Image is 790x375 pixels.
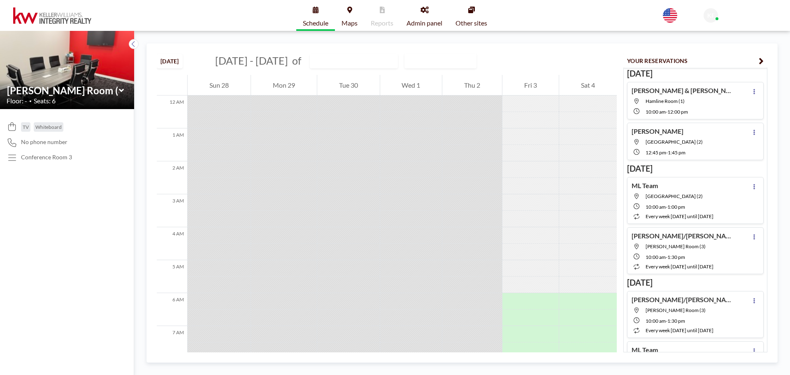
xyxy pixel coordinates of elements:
h4: [PERSON_NAME]/[PERSON_NAME] [632,296,734,304]
span: Lexington Room (2) [646,139,703,145]
span: of [292,54,301,67]
div: Thu 2 [442,75,502,95]
h4: ML Team [632,346,658,354]
img: organization-logo [13,7,91,24]
span: Maps [342,20,358,26]
span: every week [DATE] until [DATE] [646,327,713,333]
input: Search for option [454,56,462,66]
span: every week [DATE] until [DATE] [646,213,713,219]
div: Tue 30 [317,75,380,95]
div: Mon 29 [251,75,317,95]
span: Reports [371,20,393,26]
h4: [PERSON_NAME] & [PERSON_NAME] [632,86,734,95]
span: - [666,254,667,260]
span: 12:00 PM [667,109,688,115]
span: Snelling Room (3) [646,243,706,249]
div: 6 AM [157,293,187,326]
span: 1:45 PM [668,149,685,156]
div: Search for option [405,54,476,68]
button: YOUR RESERVATIONS [623,54,767,68]
span: Snelling Room (3) [646,307,706,313]
span: 10:00 AM [646,109,666,115]
div: Fri 3 [502,75,559,95]
h3: [DATE] [627,277,764,288]
span: - [666,318,667,324]
span: 1:00 PM [667,204,685,210]
span: Admin [721,16,736,23]
span: Seats: 6 [34,97,56,105]
span: 1:30 PM [667,254,685,260]
div: 1 AM [157,128,187,161]
span: WEEKLY VIEW [407,56,453,66]
input: Snelling Room (3) [310,54,389,68]
div: 12 AM [157,95,187,128]
input: Snelling Room (3) [7,84,119,96]
button: [DATE] [157,54,183,68]
span: - [666,149,668,156]
div: Sun 28 [188,75,251,95]
span: 1:30 PM [667,318,685,324]
span: 10:00 AM [646,254,666,260]
span: - [666,204,667,210]
div: 5 AM [157,260,187,293]
div: 4 AM [157,227,187,260]
h4: [PERSON_NAME] [632,127,683,135]
p: Conference Room 3 [21,154,72,161]
span: Admin panel [407,20,442,26]
span: Lexington Room (2) [646,193,703,199]
span: [DATE] - [DATE] [215,54,288,67]
span: Hamline Room (1) [646,98,685,104]
span: KF [707,12,715,19]
span: 10:00 AM [646,204,666,210]
span: KWIR Front Desk [721,9,767,16]
span: Other sites [455,20,487,26]
div: Wed 1 [380,75,442,95]
span: • [29,98,32,104]
span: every week [DATE] until [DATE] [646,263,713,270]
span: - [666,109,667,115]
div: 3 AM [157,194,187,227]
h4: [PERSON_NAME]/[PERSON_NAME] [632,232,734,240]
span: 10:00 AM [646,318,666,324]
div: 2 AM [157,161,187,194]
h3: [DATE] [627,68,764,79]
span: No phone number [21,138,67,146]
span: 12:45 PM [646,149,666,156]
span: Floor: - [7,97,27,105]
div: Sat 4 [559,75,617,95]
h4: ML Team [632,182,658,190]
span: TV [23,124,29,130]
span: Whiteboard [35,124,62,130]
span: Schedule [303,20,328,26]
h3: [DATE] [627,163,764,174]
div: 7 AM [157,326,187,359]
